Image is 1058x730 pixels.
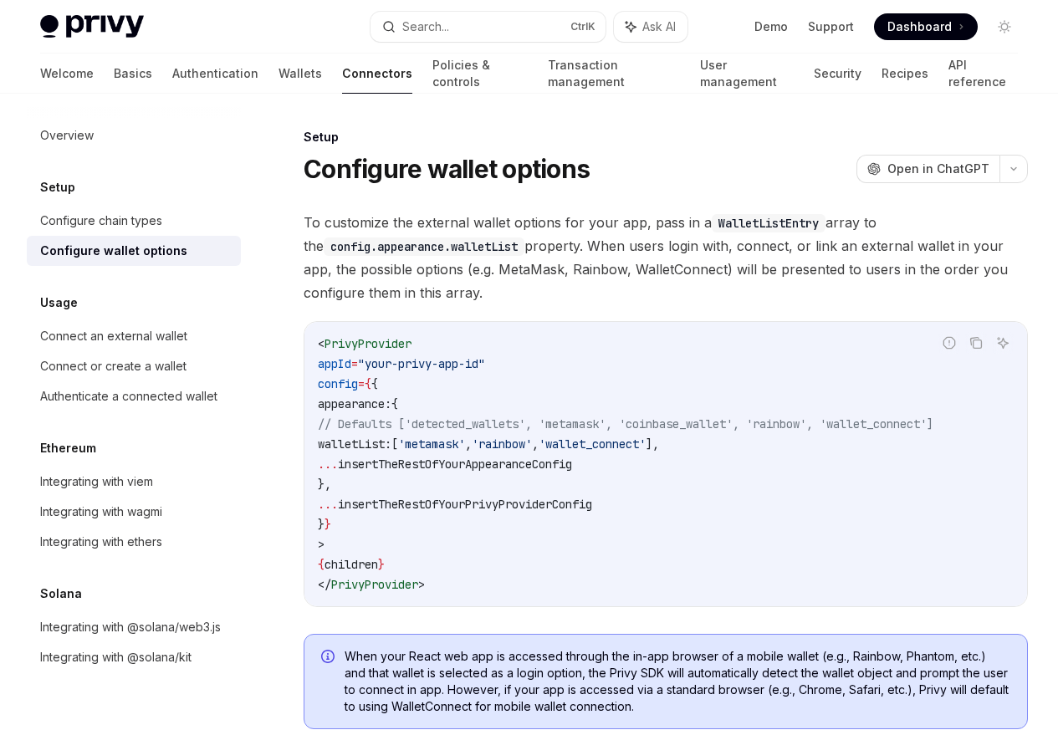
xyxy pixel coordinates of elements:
div: Connect or create a wallet [40,356,187,376]
div: Configure wallet options [40,241,187,261]
span: When your React web app is accessed through the in-app browser of a mobile wallet (e.g., Rainbow,... [345,648,1010,715]
span: // Defaults ['detected_wallets', 'metamask', 'coinbase_wallet', 'rainbow', 'wallet_connect'] [318,416,933,431]
span: } [378,557,385,572]
a: Overview [27,120,241,151]
a: API reference [948,54,1018,94]
span: PrivyProvider [325,336,411,351]
a: Welcome [40,54,94,94]
span: { [318,557,325,572]
a: Integrating with @solana/web3.js [27,612,241,642]
span: PrivyProvider [331,577,418,592]
span: 'rainbow' [472,436,532,452]
div: Integrating with wagmi [40,502,162,522]
span: = [351,356,358,371]
div: Setup [304,129,1028,145]
svg: Info [321,650,338,666]
span: walletList: [318,436,391,452]
span: ... [318,497,338,512]
a: Connect or create a wallet [27,351,241,381]
span: insertTheRestOfYourAppearanceConfig [338,457,572,472]
span: Ask AI [642,18,676,35]
span: { [391,396,398,411]
span: 'metamask' [398,436,465,452]
span: > [418,577,425,592]
button: Toggle dark mode [991,13,1018,40]
a: Demo [754,18,788,35]
span: ], [646,436,659,452]
div: Integrating with @solana/kit [40,647,192,667]
h1: Configure wallet options [304,154,590,184]
a: Connect an external wallet [27,321,241,351]
button: Search...CtrlK [371,12,606,42]
code: WalletListEntry [712,214,825,232]
span: </ [318,577,331,592]
h5: Usage [40,293,78,313]
a: Security [814,54,861,94]
a: Integrating with wagmi [27,497,241,527]
a: Basics [114,54,152,94]
a: Transaction management [548,54,680,94]
a: Support [808,18,854,35]
a: Configure chain types [27,206,241,236]
button: Ask AI [614,12,687,42]
span: Open in ChatGPT [887,161,989,177]
span: appId [318,356,351,371]
img: light logo [40,15,144,38]
span: "your-privy-app-id" [358,356,485,371]
div: Authenticate a connected wallet [40,386,217,406]
a: Integrating with ethers [27,527,241,557]
span: , [465,436,472,452]
a: Connectors [342,54,412,94]
a: Authentication [172,54,258,94]
a: Recipes [882,54,928,94]
span: config [318,376,358,391]
span: < [318,336,325,351]
span: } [318,517,325,532]
span: { [371,376,378,391]
button: Ask AI [992,332,1014,354]
span: appearance: [318,396,391,411]
span: To customize the external wallet options for your app, pass in a array to the property. When user... [304,211,1028,304]
button: Open in ChatGPT [856,155,999,183]
span: insertTheRestOfYourPrivyProviderConfig [338,497,592,512]
a: Policies & controls [432,54,528,94]
button: Copy the contents from the code block [965,332,987,354]
div: Integrating with viem [40,472,153,492]
h5: Ethereum [40,438,96,458]
a: User management [700,54,794,94]
a: Wallets [279,54,322,94]
div: Overview [40,125,94,145]
a: Dashboard [874,13,978,40]
span: > [318,537,325,552]
h5: Setup [40,177,75,197]
span: ... [318,457,338,472]
a: Authenticate a connected wallet [27,381,241,411]
div: Integrating with ethers [40,532,162,552]
span: Dashboard [887,18,952,35]
span: [ [391,436,398,452]
div: Connect an external wallet [40,326,187,346]
span: Ctrl K [570,20,595,33]
h5: Solana [40,584,82,604]
a: Integrating with viem [27,467,241,497]
span: } [325,517,331,532]
code: config.appearance.walletList [324,237,524,256]
a: Configure wallet options [27,236,241,266]
button: Report incorrect code [938,332,960,354]
div: Integrating with @solana/web3.js [40,617,221,637]
span: = [358,376,365,391]
span: { [365,376,371,391]
div: Search... [402,17,449,37]
span: , [532,436,539,452]
span: }, [318,477,331,492]
span: children [325,557,378,572]
div: Configure chain types [40,211,162,231]
a: Integrating with @solana/kit [27,642,241,672]
span: 'wallet_connect' [539,436,646,452]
